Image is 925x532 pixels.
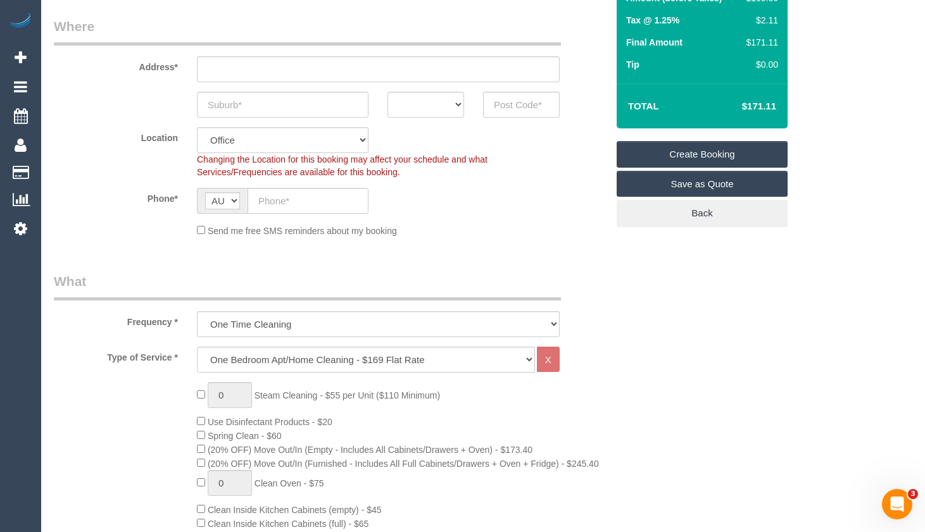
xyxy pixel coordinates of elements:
label: Final Amount [626,36,683,49]
input: Suburb* [197,92,368,118]
input: Phone* [248,188,368,214]
label: Type of Service * [44,347,187,364]
img: Automaid Logo [8,13,33,30]
span: (20% OFF) Move Out/In (Furnished - Includes All Full Cabinets/Drawers + Oven + Fridge) - $245.40 [208,459,599,469]
label: Address* [44,56,187,73]
legend: What [54,272,561,300]
label: Frequency * [44,311,187,328]
label: Phone* [44,188,187,205]
span: Clean Inside Kitchen Cabinets (empty) - $45 [208,505,382,515]
h4: $171.11 [704,101,776,112]
input: Post Code* [483,92,560,118]
a: Back [617,200,788,226]
span: (20% OFF) Move Out/In (Empty - Includes All Cabinets/Drawers + Oven) - $173.40 [208,445,532,455]
label: Location [44,127,187,144]
div: $2.11 [741,14,778,27]
strong: Total [628,101,659,111]
span: Steam Cleaning - $55 per Unit ($110 Minimum) [255,390,440,400]
div: $171.11 [741,36,778,49]
iframe: Intercom live chat [882,489,912,519]
span: Send me free SMS reminders about my booking [208,226,397,236]
a: Create Booking [617,141,788,168]
div: $0.00 [741,58,778,71]
label: Tax @ 1.25% [626,14,679,27]
label: Tip [626,58,639,71]
span: Use Disinfectant Products - $20 [208,417,332,427]
span: Changing the Location for this booking may affect your schedule and what Services/Frequencies are... [197,154,488,177]
legend: Where [54,17,561,46]
span: Clean Oven - $75 [255,478,324,488]
span: 3 [908,489,918,499]
span: Clean Inside Kitchen Cabinets (full) - $65 [208,519,368,529]
a: Save as Quote [617,171,788,197]
span: Spring Clean - $60 [208,431,282,441]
